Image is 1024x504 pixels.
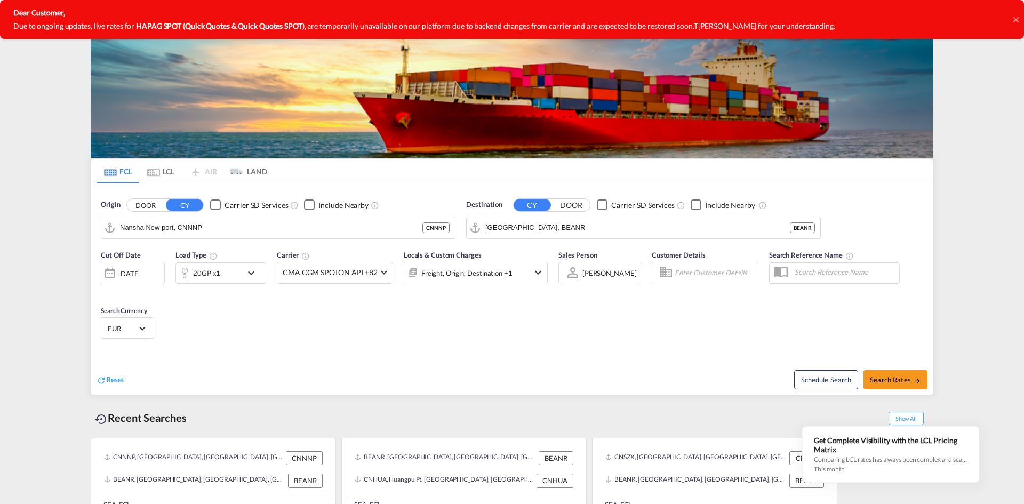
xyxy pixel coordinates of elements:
button: Note: By default Schedule search will only considerorigin ports, destination ports and cut off da... [794,370,858,389]
div: [PERSON_NAME] [582,269,637,277]
md-icon: Unchecked: Search for CY (Container Yard) services for all selected carriers.Checked : Search for... [290,201,299,210]
div: Freight Origin Destination Factory Stuffingicon-chevron-down [404,262,548,283]
div: BEANR [790,222,815,233]
div: [DATE] [118,269,140,278]
md-icon: Unchecked: Ignores neighbouring ports when fetching rates.Checked : Includes neighbouring ports w... [758,201,767,210]
div: Carrier SD Services [611,200,675,211]
md-input-container: Nansha New port, CNNNP [101,217,455,238]
md-icon: icon-refresh [97,375,106,385]
md-datepicker: Select [101,283,109,298]
div: 20GP x1 [193,266,220,281]
input: Search Reference Name [789,264,899,280]
div: Freight Origin Destination Factory Stuffing [421,266,513,281]
md-icon: icon-information-outline [209,252,218,260]
button: Search Ratesicon-arrow-right [863,370,927,389]
button: DOOR [553,199,590,211]
input: Search by Port [485,220,790,236]
button: CY [166,199,203,211]
button: DOOR [127,199,164,211]
div: Include Nearby [318,200,369,211]
md-tab-item: LAND [225,159,267,183]
md-icon: icon-chevron-down [245,267,263,279]
md-tab-item: FCL [97,159,139,183]
input: Search by Port [120,220,422,236]
md-icon: The selected Trucker/Carrierwill be displayed in the rate results If the rates are from another f... [301,252,310,260]
span: Reset [106,375,124,384]
div: CNNNP [286,451,323,465]
span: Search Rates [870,375,921,384]
div: icon-refreshReset [97,374,124,386]
md-tab-item: LCL [139,159,182,183]
input: Enter Customer Details [675,265,755,281]
div: BEANR, Antwerp, Belgium, Western Europe, Europe [605,474,787,487]
div: BEANR, Antwerp, Belgium, Western Europe, Europe [355,451,536,465]
div: [DATE] [101,262,165,284]
span: CMA CGM SPOTON API +82 [283,267,378,278]
div: Origin DOOR CY Checkbox No InkUnchecked: Search for CY (Container Yard) services for all selected... [91,183,933,395]
div: CNNNP, Nansha New port, China, Greater China & Far East Asia, Asia Pacific [104,451,283,465]
md-icon: Unchecked: Ignores neighbouring ports when fetching rates.Checked : Includes neighbouring ports w... [371,201,379,210]
span: Load Type [175,251,218,259]
img: LCL+%26+FCL+BACKGROUND.png [91,34,933,158]
md-checkbox: Checkbox No Ink [691,199,755,211]
span: Locals & Custom Charges [404,251,482,259]
div: BEANR [539,451,573,465]
div: Include Nearby [705,200,755,211]
span: Cut Off Date [101,251,141,259]
md-icon: Your search will be saved by the below given name [845,252,854,260]
span: Search Currency [101,307,147,315]
span: Search Reference Name [769,251,854,259]
md-icon: icon-chevron-down [532,266,545,279]
div: CNSZX, Shenzhen, China, Greater China & Far East Asia, Asia Pacific [605,451,787,465]
span: Destination [466,199,502,210]
md-icon: icon-backup-restore [95,413,108,426]
div: 20GP x1icon-chevron-down [175,262,266,284]
span: Customer Details [652,251,706,259]
div: CNSZX [789,451,824,465]
button: CY [514,199,551,211]
span: EUR [108,324,138,333]
md-checkbox: Checkbox No Ink [304,199,369,211]
span: Show All [889,412,924,425]
md-icon: icon-arrow-right [914,377,921,385]
div: Recent Searches [91,406,191,430]
div: CNNNP [422,222,450,233]
md-pagination-wrapper: Use the left and right arrow keys to navigate between tabs [97,159,267,183]
div: BEANR [789,474,824,487]
md-select: Select Currency: € EUREuro [107,321,148,336]
md-checkbox: Checkbox No Ink [597,199,675,211]
md-input-container: Antwerp, BEANR [467,217,820,238]
span: Carrier [277,251,310,259]
span: Origin [101,199,120,210]
span: Sales Person [558,251,597,259]
md-select: Sales Person: Bo Schepkens [581,265,638,281]
div: BEANR, Antwerp, Belgium, Western Europe, Europe [104,474,285,487]
md-icon: Unchecked: Search for CY (Container Yard) services for all selected carriers.Checked : Search for... [677,201,685,210]
div: BEANR [288,474,323,487]
div: Carrier SD Services [225,200,288,211]
md-checkbox: Checkbox No Ink [210,199,288,211]
div: CNHUA, Huangpu Pt, China, Greater China & Far East Asia, Asia Pacific [355,474,534,487]
div: CNHUA [537,474,573,487]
